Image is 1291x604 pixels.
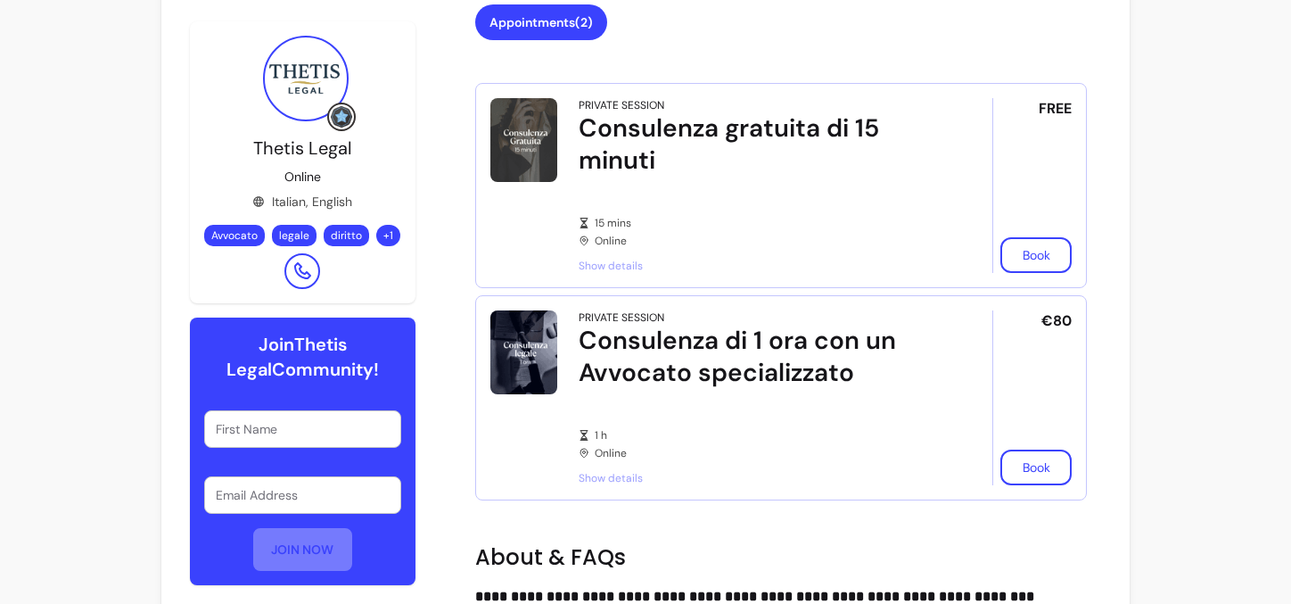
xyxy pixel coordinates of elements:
[579,112,943,177] div: Consulenza gratuita di 15 minuti
[475,4,607,40] button: Appointments(2)
[1041,310,1072,332] span: €80
[279,228,309,243] span: legale
[1039,98,1072,120] span: FREE
[595,216,943,230] span: 15 mins
[204,332,401,382] h6: Join Thetis Legal Community!
[579,428,943,460] div: Online
[252,193,352,211] div: Italian, English
[216,420,390,438] input: First Name
[579,310,664,325] div: Private Session
[579,471,943,485] span: Show details
[579,259,943,273] span: Show details
[579,216,943,248] div: Online
[579,325,943,389] div: Consulenza di 1 ora con un Avvocato specializzato
[1000,450,1072,485] button: Book
[263,36,349,121] img: Provider image
[253,137,351,160] span: Thetis Legal
[331,106,352,128] img: Grow
[1000,237,1072,273] button: Book
[579,98,664,112] div: Private Session
[490,98,557,182] img: Consulenza gratuita di 15 minuti
[380,228,397,243] span: + 1
[216,486,390,504] input: Email Address
[475,543,1088,572] h2: About & FAQs
[284,168,321,186] p: Online
[595,428,943,443] span: 1 h
[211,228,258,243] span: Avvocato
[331,228,362,243] span: diritto
[490,310,557,394] img: Consulenza di 1 ora con un Avvocato specializzato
